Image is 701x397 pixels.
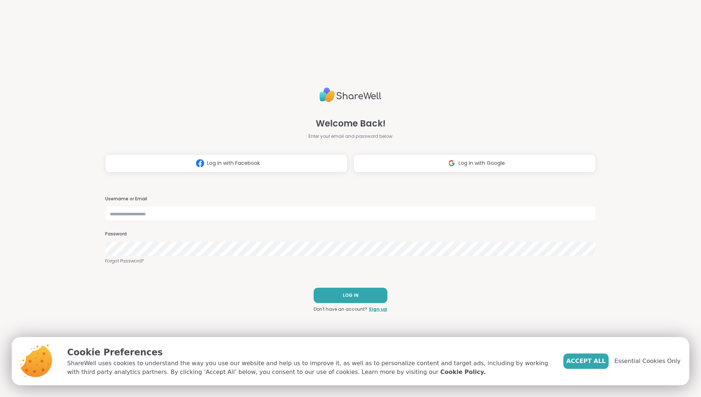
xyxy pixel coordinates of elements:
[566,357,606,366] span: Accept All
[314,288,387,303] button: LOG IN
[563,353,609,369] button: Accept All
[353,154,596,173] button: Log in with Google
[67,359,552,377] p: ShareWell uses cookies to understand the way you use our website and help us to improve it, as we...
[309,133,392,140] span: Enter your email and password below
[459,159,505,167] span: Log in with Google
[207,159,260,167] span: Log in with Facebook
[67,346,552,359] p: Cookie Preferences
[614,357,681,366] span: Essential Cookies Only
[440,368,486,377] a: Cookie Policy.
[193,156,207,170] img: ShareWell Logomark
[343,292,359,299] span: LOG IN
[105,258,596,264] a: Forgot Password?
[445,156,459,170] img: ShareWell Logomark
[319,84,382,105] img: ShareWell Logo
[105,154,348,173] button: Log in with Facebook
[369,306,387,313] a: Sign up
[316,117,386,130] span: Welcome Back!
[105,196,596,202] h3: Username or Email
[314,306,367,313] span: Don't have an account?
[105,231,596,237] h3: Password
